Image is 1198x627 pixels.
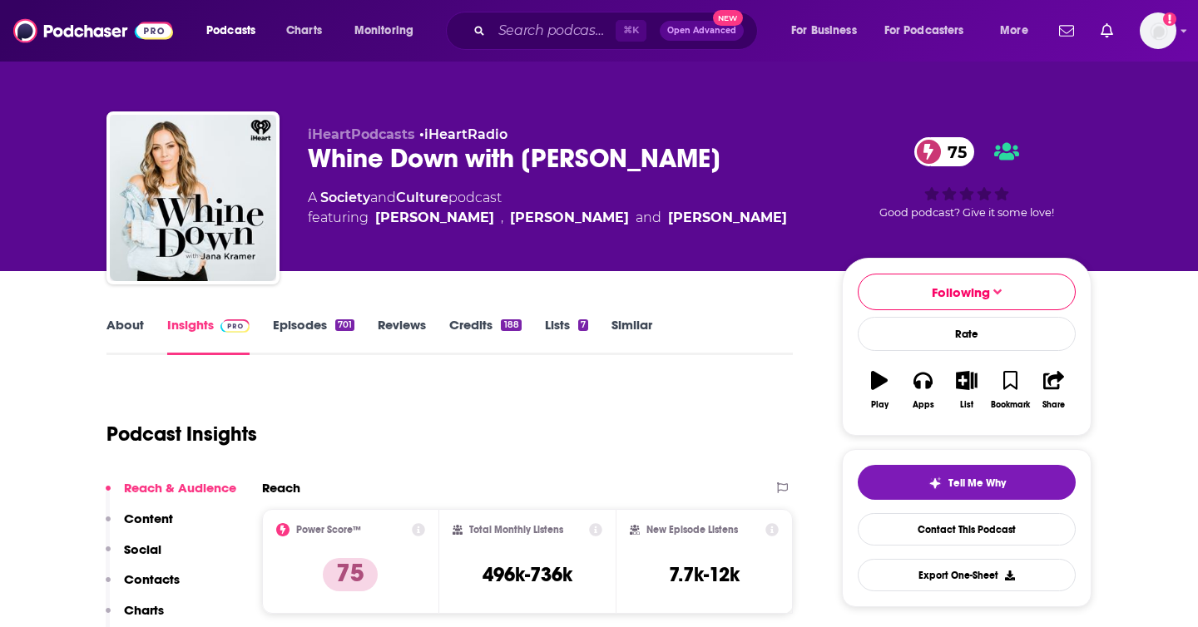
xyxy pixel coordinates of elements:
[419,126,507,142] span: •
[713,10,743,26] span: New
[296,524,361,536] h2: Power Score™
[545,317,588,355] a: Lists7
[335,319,354,331] div: 701
[106,480,236,511] button: Reach & Audience
[914,137,975,166] a: 75
[988,360,1032,420] button: Bookmark
[106,571,180,602] button: Contacts
[858,317,1076,351] div: Rate
[667,27,736,35] span: Open Advanced
[323,558,378,591] p: 75
[928,476,942,490] img: tell me why sparkle
[124,541,161,557] p: Social
[901,360,944,420] button: Apps
[449,317,521,355] a: Credits188
[308,188,787,228] div: A podcast
[858,274,1076,310] button: Following
[469,524,563,536] h2: Total Monthly Listens
[483,562,572,587] h3: 496k-736k
[1032,360,1076,420] button: Share
[611,317,652,355] a: Similar
[884,19,964,42] span: For Podcasters
[510,208,629,228] a: Mike Caussin
[636,208,661,228] span: and
[578,319,588,331] div: 7
[375,208,494,228] a: Jana Kramer
[931,137,975,166] span: 75
[874,17,988,44] button: open menu
[308,208,787,228] span: featuring
[106,541,161,572] button: Social
[124,602,164,618] p: Charts
[879,206,1054,219] span: Good podcast? Give it some love!
[106,317,144,355] a: About
[858,465,1076,500] button: tell me why sparkleTell Me Why
[960,400,973,410] div: List
[668,208,787,228] a: T. J. Holmes
[396,190,448,205] a: Culture
[991,400,1030,410] div: Bookmark
[220,319,250,333] img: Podchaser Pro
[370,190,396,205] span: and
[988,17,1049,44] button: open menu
[124,480,236,496] p: Reach & Audience
[320,190,370,205] a: Society
[378,317,426,355] a: Reviews
[858,513,1076,546] a: Contact This Podcast
[858,360,901,420] button: Play
[858,559,1076,591] button: Export One-Sheet
[1140,12,1176,49] span: Logged in as heidiv
[343,17,435,44] button: open menu
[932,284,990,300] span: Following
[286,19,322,42] span: Charts
[669,562,740,587] h3: 7.7k-12k
[871,400,889,410] div: Play
[1140,12,1176,49] img: User Profile
[308,126,415,142] span: iHeartPodcasts
[492,17,616,44] input: Search podcasts, credits, & more...
[424,126,507,142] a: iHeartRadio
[273,317,354,355] a: Episodes701
[660,21,744,41] button: Open AdvancedNew
[110,115,276,281] img: Whine Down with Jana Kramer
[616,20,646,42] span: ⌘ K
[1163,12,1176,26] svg: Add a profile image
[1052,17,1081,45] a: Show notifications dropdown
[1140,12,1176,49] button: Show profile menu
[948,476,1006,490] span: Tell Me Why
[275,17,332,44] a: Charts
[1042,400,1065,410] div: Share
[913,400,934,410] div: Apps
[1094,17,1120,45] a: Show notifications dropdown
[167,317,250,355] a: InsightsPodchaser Pro
[780,17,878,44] button: open menu
[354,19,413,42] span: Monitoring
[106,511,173,541] button: Content
[124,571,180,587] p: Contacts
[195,17,277,44] button: open menu
[501,208,503,228] span: ,
[501,319,521,331] div: 188
[462,12,774,50] div: Search podcasts, credits, & more...
[262,480,300,496] h2: Reach
[124,511,173,526] p: Content
[13,15,173,47] img: Podchaser - Follow, Share and Rate Podcasts
[206,19,255,42] span: Podcasts
[945,360,988,420] button: List
[842,126,1092,230] div: 75Good podcast? Give it some love!
[646,524,738,536] h2: New Episode Listens
[1000,19,1028,42] span: More
[106,422,257,447] h1: Podcast Insights
[791,19,857,42] span: For Business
